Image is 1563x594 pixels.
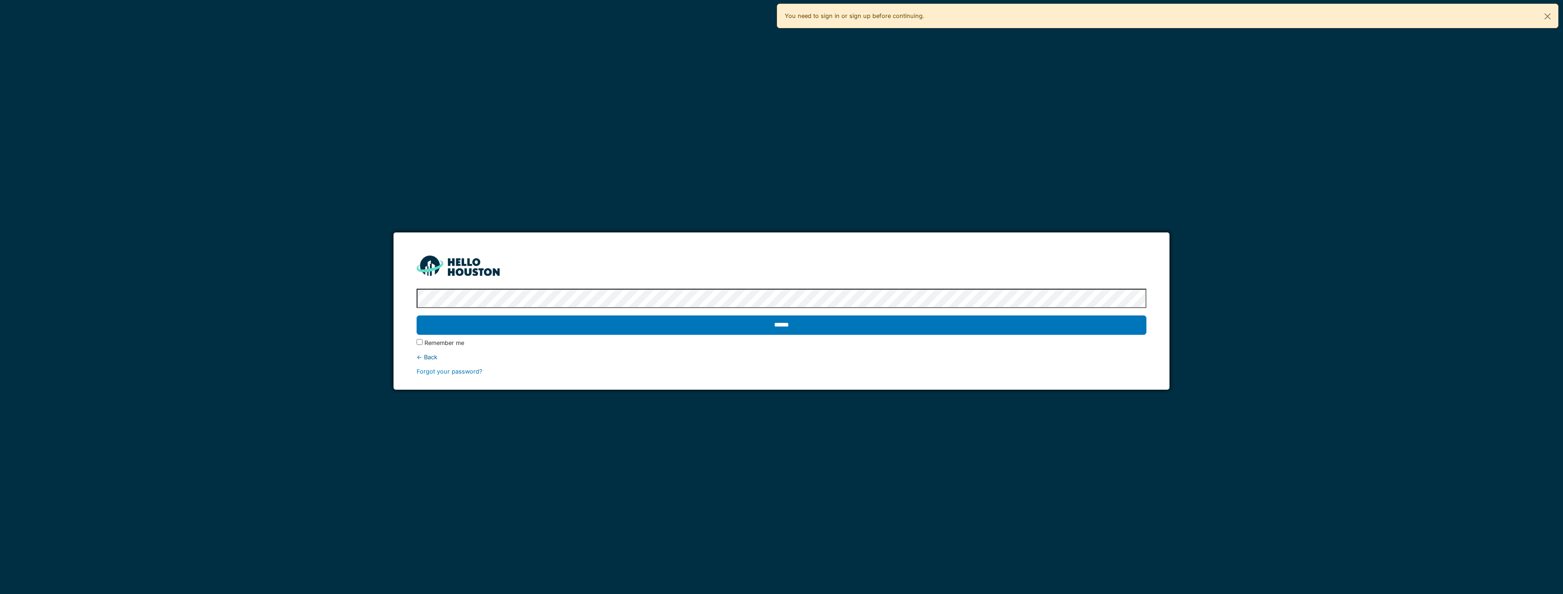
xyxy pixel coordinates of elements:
a: Forgot your password? [417,368,483,375]
label: Remember me [424,339,464,347]
div: You need to sign in or sign up before continuing. [777,4,1558,28]
img: HH_line-BYnF2_Hg.png [417,255,500,275]
div: ← Back [417,353,1146,362]
button: Close [1537,4,1558,29]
